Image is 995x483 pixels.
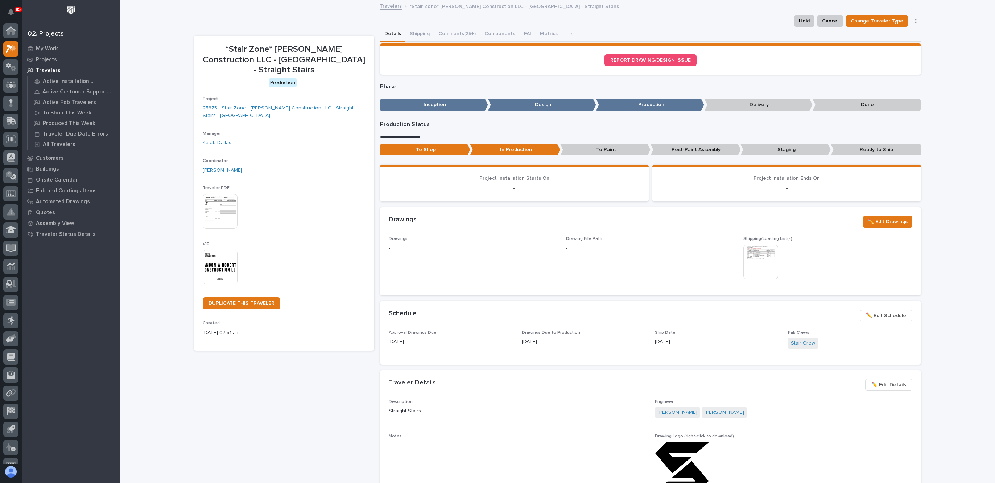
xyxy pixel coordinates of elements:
[380,121,921,128] p: Production Status
[868,217,908,226] span: ✏️ Edit Drawings
[791,340,815,347] a: Stair Crew
[380,27,405,42] button: Details
[22,207,120,218] a: Quotes
[479,176,549,181] span: Project Installation Starts On
[794,15,814,27] button: Hold
[36,209,55,216] p: Quotes
[28,108,120,118] a: To Shop This Week
[28,118,120,128] a: Produced This Week
[520,27,536,42] button: FAI
[36,166,59,172] p: Buildings
[28,129,120,139] a: Traveler Due Date Errors
[43,120,95,127] p: Produced This Week
[389,184,640,193] p: -
[203,132,221,136] span: Manager
[434,27,480,42] button: Comments (25+)
[389,434,402,438] span: Notes
[203,97,218,101] span: Project
[470,144,560,156] p: In Production
[604,54,697,66] a: REPORT DRAWING/DESIGN ISSUE
[566,237,602,241] span: Drawing File Path
[22,218,120,229] a: Assembly View
[851,17,903,25] span: Change Traveler Type
[596,99,704,111] p: Production
[22,196,120,207] a: Automated Drawings
[655,330,676,335] span: Ship Date
[846,15,908,27] button: Change Traveler Type
[36,199,90,205] p: Automated Drawings
[3,4,18,20] button: Notifications
[36,67,61,74] p: Travelers
[36,177,78,183] p: Onsite Calendar
[566,245,567,252] p: -
[651,144,741,156] p: Post-Paint Assembly
[43,141,75,148] p: All Travelers
[203,167,242,174] a: [PERSON_NAME]
[754,176,820,181] span: Project Installation Ends On
[813,99,921,111] p: Done
[16,7,21,12] p: 85
[817,15,843,27] button: Cancel
[269,78,297,87] div: Production
[410,2,619,10] p: *Stair Zone* [PERSON_NAME] Construction LLC - [GEOGRAPHIC_DATA] - Straight Stairs
[203,104,366,120] a: 25875 - Stair Zone - [PERSON_NAME] Construction LLC - Straight Stairs - [GEOGRAPHIC_DATA]
[36,57,57,63] p: Projects
[380,1,402,10] a: Travelers
[22,163,120,174] a: Buildings
[536,27,562,42] button: Metrics
[43,99,96,106] p: Active Fab Travelers
[9,9,18,20] div: Notifications85
[28,97,120,107] a: Active Fab Travelers
[22,65,120,76] a: Travelers
[655,338,779,346] p: [DATE]
[488,99,596,111] p: Design
[22,174,120,185] a: Onsite Calendar
[22,54,120,65] a: Projects
[22,43,120,54] a: My Work
[389,216,417,224] h2: Drawings
[22,185,120,196] a: Fab and Coatings Items
[42,89,114,95] p: Active Customer Support Travelers
[522,338,646,346] p: [DATE]
[740,144,831,156] p: Staging
[203,329,366,337] p: [DATE] 07:51 am
[389,379,436,387] h2: Traveler Details
[705,99,813,111] p: Delivery
[389,400,413,404] span: Description
[28,76,120,86] a: Active Installation Travelers
[389,407,646,415] p: Straight Stairs
[380,144,470,156] p: To Shop
[610,58,691,63] span: REPORT DRAWING/DESIGN ISSUE
[36,46,58,52] p: My Work
[43,78,114,85] p: Active Installation Travelers
[871,380,906,389] span: ✏️ Edit Details
[389,237,408,241] span: Drawings
[43,110,91,116] p: To Shop This Week
[209,301,274,306] span: DUPLICATE THIS TRAVELER
[705,409,744,416] a: [PERSON_NAME]
[661,184,912,193] p: -
[203,321,220,325] span: Created
[203,44,366,75] p: *Stair Zone* [PERSON_NAME] Construction LLC - [GEOGRAPHIC_DATA] - Straight Stairs
[28,87,120,97] a: Active Customer Support Travelers
[22,153,120,163] a: Customers
[380,83,921,90] p: Phase
[380,99,488,111] p: Inception
[822,17,838,25] span: Cancel
[743,237,792,241] span: Shipping/Loading List(s)
[405,27,434,42] button: Shipping
[36,220,74,227] p: Assembly View
[860,310,912,321] button: ✏️ Edit Schedule
[866,311,906,320] span: ✏️ Edit Schedule
[799,17,810,25] span: Hold
[522,330,580,335] span: Drawings Due to Production
[831,144,921,156] p: Ready to Ship
[658,409,697,416] a: [PERSON_NAME]
[480,27,520,42] button: Components
[28,139,120,149] a: All Travelers
[560,144,651,156] p: To Paint
[36,155,64,162] p: Customers
[36,188,97,194] p: Fab and Coatings Items
[389,310,417,318] h2: Schedule
[203,242,210,246] span: VIP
